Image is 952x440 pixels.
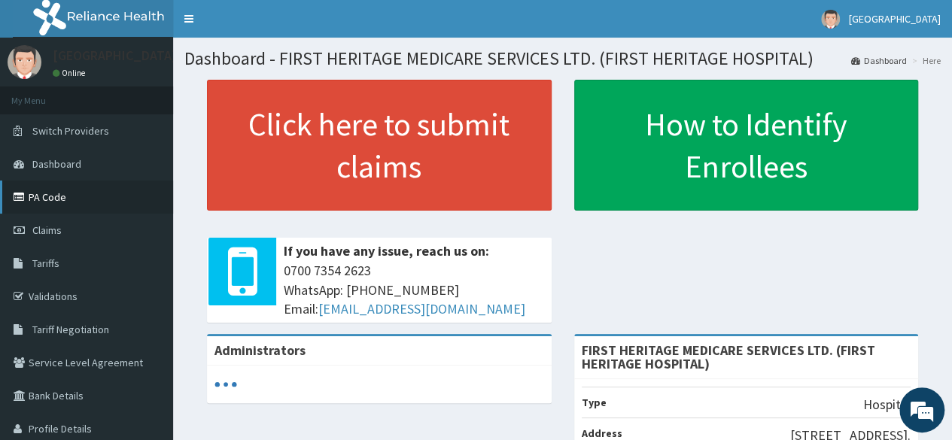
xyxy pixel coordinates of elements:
[284,261,544,319] span: 0700 7354 2623 WhatsApp: [PHONE_NUMBER] Email:
[8,45,41,79] img: User Image
[849,12,941,26] span: [GEOGRAPHIC_DATA]
[582,341,875,372] strong: FIRST HERITAGE MEDICARE SERVICES LTD. (FIRST HERITAGE HOSPITAL)
[184,49,941,68] h1: Dashboard - FIRST HERITAGE MEDICARE SERVICES LTD. (FIRST HERITAGE HOSPITAL)
[53,49,177,62] p: [GEOGRAPHIC_DATA]
[821,10,840,29] img: User Image
[207,80,552,211] a: Click here to submit claims
[574,80,919,211] a: How to Identify Enrollees
[851,54,907,67] a: Dashboard
[214,373,237,396] svg: audio-loading
[32,124,109,138] span: Switch Providers
[32,323,109,336] span: Tariff Negotiation
[582,396,607,409] b: Type
[214,341,306,359] b: Administrators
[863,395,911,414] p: Hospital
[284,242,489,259] b: If you have any issue, reach us on:
[32,256,59,270] span: Tariffs
[32,223,62,237] span: Claims
[32,157,81,171] span: Dashboard
[908,54,941,67] li: Here
[582,426,622,440] b: Address
[53,68,89,78] a: Online
[318,300,525,317] a: [EMAIL_ADDRESS][DOMAIN_NAME]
